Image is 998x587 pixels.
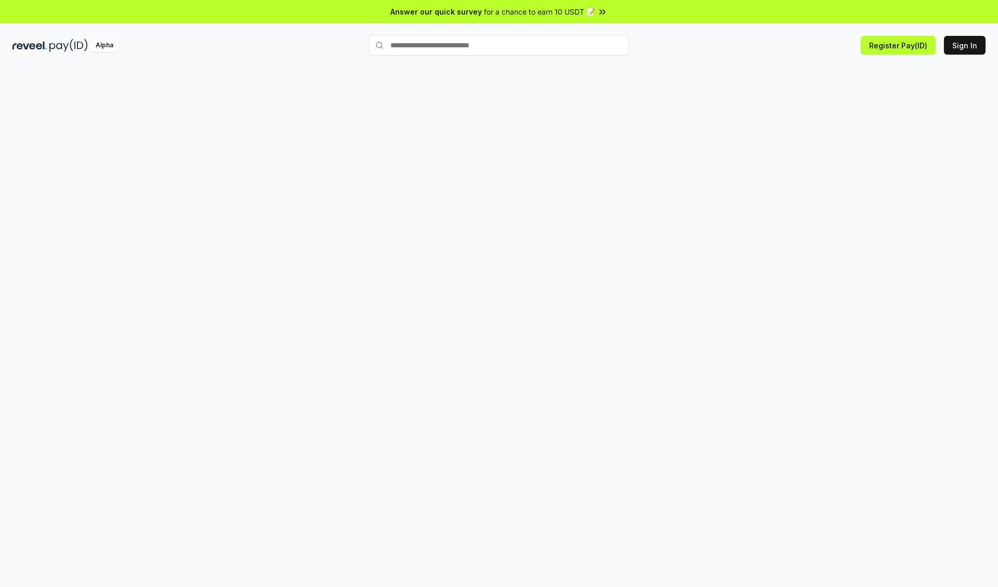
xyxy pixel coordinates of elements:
img: reveel_dark [12,39,47,52]
span: for a chance to earn 10 USDT 📝 [484,6,595,17]
img: pay_id [49,39,88,52]
button: Register Pay(ID) [861,36,936,55]
span: Answer our quick survey [390,6,482,17]
div: Alpha [90,39,119,52]
button: Sign In [944,36,986,55]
